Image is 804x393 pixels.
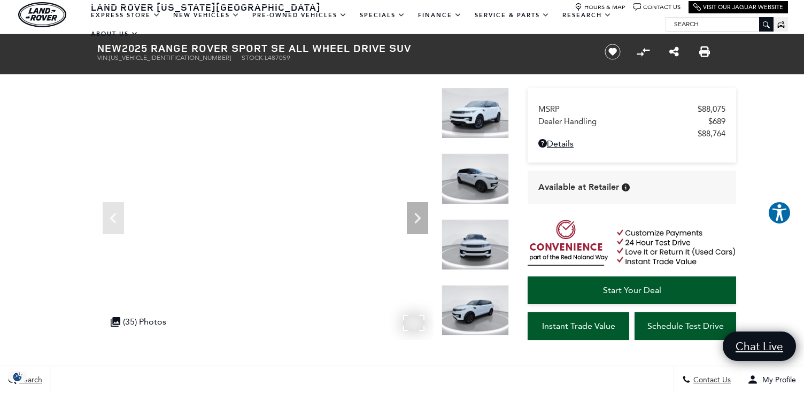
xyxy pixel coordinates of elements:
a: Dealer Handling $689 [538,117,725,126]
div: Vehicle is in stock and ready for immediate delivery. Due to demand, availability is subject to c... [622,183,630,191]
img: New 2025 Fuji White LAND ROVER SE image 1 [442,88,509,138]
img: New 2025 Fuji White LAND ROVER SE image 3 [442,219,509,270]
nav: Main Navigation [84,6,666,43]
a: Hours & Map [575,3,625,11]
img: New 2025 Fuji White LAND ROVER SE image 2 [442,153,509,204]
button: Compare Vehicle [635,44,651,60]
a: Pre-Owned Vehicles [246,6,353,25]
span: Start Your Deal [603,285,661,295]
span: $88,764 [698,129,725,138]
button: Open user profile menu [739,366,804,393]
a: Chat Live [723,332,796,361]
span: Instant Trade Value [542,321,615,331]
a: Share this New 2025 Range Rover Sport SE All Wheel Drive SUV [669,45,679,58]
img: New 2025 Fuji White LAND ROVER SE image 4 [442,285,509,336]
a: Start Your Deal [528,276,736,304]
input: Search [666,18,773,30]
a: Finance [412,6,468,25]
span: VIN: [97,54,109,61]
a: Instant Trade Value [528,312,629,340]
iframe: Interactive Walkaround/Photo gallery of the vehicle/product [97,88,434,340]
a: MSRP $88,075 [538,104,725,114]
a: Schedule Test Drive [635,312,736,340]
a: Service & Parts [468,6,556,25]
span: MSRP [538,104,698,114]
span: L487059 [265,54,290,61]
a: Land Rover [US_STATE][GEOGRAPHIC_DATA] [84,1,327,13]
a: Details [538,138,725,149]
span: Available at Retailer [538,181,619,193]
a: $88,764 [538,129,725,138]
span: [US_VEHICLE_IDENTIFICATION_NUMBER] [109,54,231,61]
div: Next [407,202,428,234]
span: Dealer Handling [538,117,708,126]
img: Land Rover [18,2,66,27]
a: EXPRESS STORE [84,6,167,25]
span: Stock: [242,54,265,61]
div: (35) Photos [105,311,172,332]
a: Visit Our Jaguar Website [693,3,783,11]
span: Land Rover [US_STATE][GEOGRAPHIC_DATA] [91,1,321,13]
a: Specials [353,6,412,25]
img: Opt-Out Icon [5,371,30,382]
strong: New [97,41,122,55]
a: Contact Us [633,3,681,11]
span: Schedule Test Drive [647,321,724,331]
button: Save vehicle [601,43,624,60]
a: Print this New 2025 Range Rover Sport SE All Wheel Drive SUV [699,45,710,58]
h1: 2025 Range Rover Sport SE All Wheel Drive SUV [97,42,586,54]
section: Click to Open Cookie Consent Modal [5,371,30,382]
a: About Us [84,25,145,43]
span: $88,075 [698,104,725,114]
a: New Vehicles [167,6,246,25]
a: land-rover [18,2,66,27]
aside: Accessibility Help Desk [768,201,791,227]
span: My Profile [758,375,796,384]
a: Research [556,6,618,25]
span: Contact Us [691,375,731,384]
span: $689 [708,117,725,126]
button: Explore your accessibility options [768,201,791,225]
span: Chat Live [730,339,788,353]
